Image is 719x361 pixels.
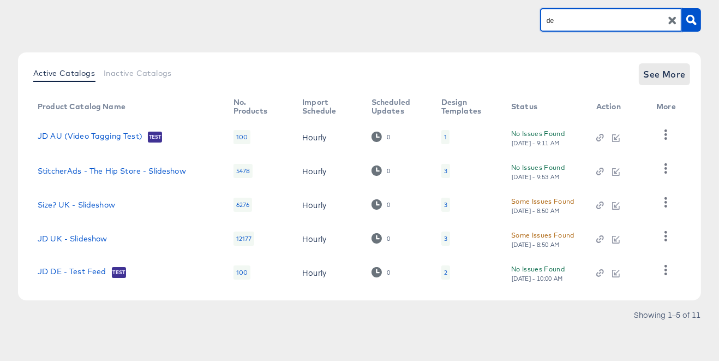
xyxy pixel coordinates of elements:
[38,234,107,243] a: JD UK - Slideshow
[372,267,391,277] div: 0
[372,98,420,115] div: Scheduled Updates
[511,241,560,248] div: [DATE] - 8:50 AM
[511,196,574,207] div: Some Issues Found
[633,311,701,318] div: Showing 1–5 of 11
[511,229,574,241] div: Some Issues Found
[544,14,661,27] input: Search Product Catalogs
[444,268,447,277] div: 2
[372,165,391,176] div: 0
[293,120,363,154] td: Hourly
[643,67,686,82] span: See More
[33,69,95,78] span: Active Catalogs
[386,133,391,141] div: 0
[38,132,142,143] a: JD AU (Video Tagging Test)
[104,69,172,78] span: Inactive Catalogs
[441,130,450,144] div: 1
[38,167,186,175] a: StitcherAds - The Hip Store - Slideshow
[444,133,447,141] div: 1
[444,167,447,175] div: 3
[293,222,363,256] td: Hourly
[372,233,391,244] div: 0
[588,94,648,120] th: Action
[441,232,450,246] div: 3
[38,200,115,209] a: Size? UK - Slideshow
[648,94,689,120] th: More
[38,102,125,111] div: Product Catalog Name
[233,130,250,144] div: 100
[511,229,574,248] button: Some Issues Found[DATE] - 8:50 AM
[386,201,391,209] div: 0
[148,133,163,141] span: Test
[441,98,489,115] div: Design Templates
[233,232,255,246] div: 12177
[372,199,391,210] div: 0
[233,164,253,178] div: 5478
[293,256,363,289] td: Hourly
[639,63,690,85] button: See More
[233,198,253,212] div: 6276
[511,196,574,215] button: Some Issues Found[DATE] - 8:50 AM
[502,94,588,120] th: Status
[112,268,127,277] span: Test
[293,154,363,188] td: Hourly
[386,269,391,276] div: 0
[444,200,447,209] div: 3
[511,207,560,215] div: [DATE] - 8:50 AM
[441,164,450,178] div: 3
[441,265,450,280] div: 2
[302,98,350,115] div: Import Schedule
[233,265,250,280] div: 100
[372,132,391,142] div: 0
[386,235,391,242] div: 0
[293,188,363,222] td: Hourly
[444,234,447,243] div: 3
[233,98,281,115] div: No. Products
[38,267,106,278] a: JD DE - Test Feed
[386,167,391,175] div: 0
[441,198,450,212] div: 3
